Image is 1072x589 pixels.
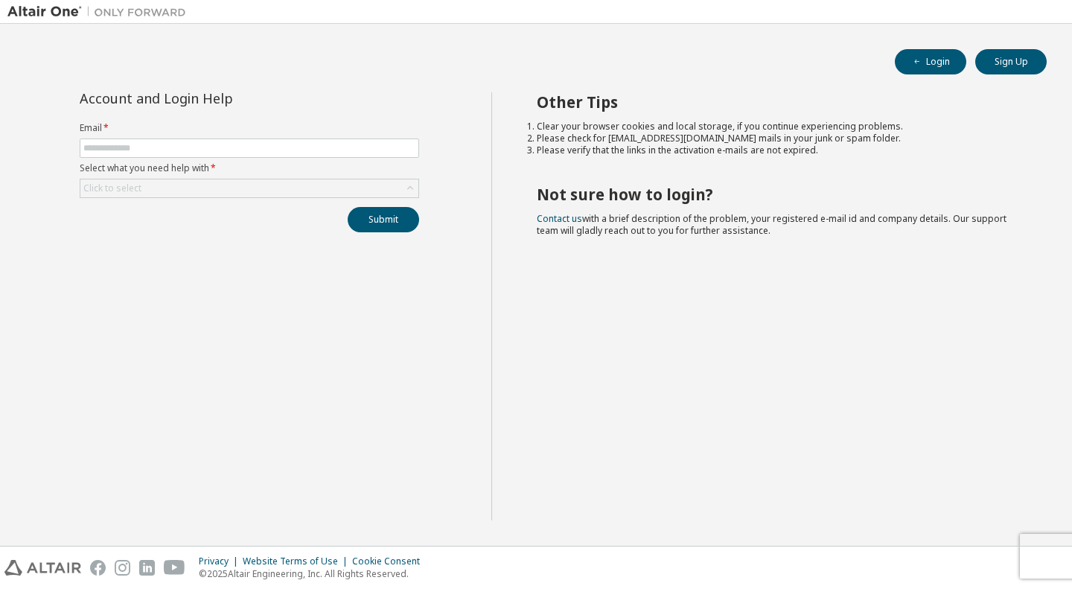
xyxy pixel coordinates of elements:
img: youtube.svg [164,560,185,576]
div: Click to select [80,179,418,197]
li: Please verify that the links in the activation e-mails are not expired. [537,144,1021,156]
label: Select what you need help with [80,162,419,174]
button: Submit [348,207,419,232]
li: Clear your browser cookies and local storage, if you continue experiencing problems. [537,121,1021,133]
div: Account and Login Help [80,92,351,104]
img: altair_logo.svg [4,560,81,576]
li: Please check for [EMAIL_ADDRESS][DOMAIN_NAME] mails in your junk or spam folder. [537,133,1021,144]
span: with a brief description of the problem, your registered e-mail id and company details. Our suppo... [537,212,1006,237]
img: facebook.svg [90,560,106,576]
h2: Not sure how to login? [537,185,1021,204]
label: Email [80,122,419,134]
div: Click to select [83,182,141,194]
a: Contact us [537,212,582,225]
button: Login [895,49,966,74]
img: Altair One [7,4,194,19]
img: instagram.svg [115,560,130,576]
div: Website Terms of Use [243,555,352,567]
div: Privacy [199,555,243,567]
button: Sign Up [975,49,1047,74]
h2: Other Tips [537,92,1021,112]
p: © 2025 Altair Engineering, Inc. All Rights Reserved. [199,567,429,580]
img: linkedin.svg [139,560,155,576]
div: Cookie Consent [352,555,429,567]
